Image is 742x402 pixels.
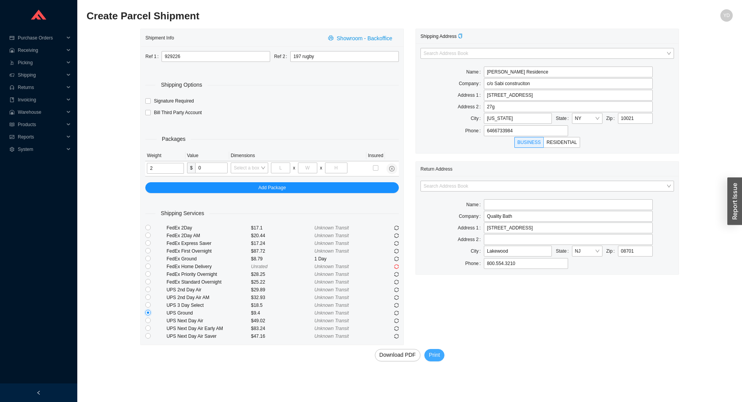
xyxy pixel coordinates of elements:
[394,295,399,300] span: sync
[394,249,399,253] span: sync
[155,80,208,89] span: Shipping Options
[18,131,64,143] span: Reports
[167,255,251,263] div: FedEx Ground
[167,239,251,247] div: FedEx Express Saver
[251,232,315,239] div: $20.44
[556,246,572,257] label: State
[465,258,484,269] label: Phone
[251,332,315,340] div: $47.16
[325,163,347,173] input: H
[394,272,399,277] span: sync
[185,150,229,161] th: Value
[251,294,315,301] div: $32.93
[251,239,315,247] div: $17.24
[314,303,349,308] span: Unknown Transit
[167,309,251,317] div: UPS Ground
[394,233,399,238] span: sync
[556,113,572,124] label: State
[314,318,349,323] span: Unknown Transit
[18,69,64,81] span: Shipping
[18,106,64,118] span: Warehouse
[9,122,15,127] span: read
[394,280,399,284] span: sync
[251,278,315,286] div: $25.22
[337,34,392,43] span: Showroom - Backoffice
[9,85,15,90] span: customer-service
[167,278,251,286] div: FedEx Standard Overnight
[314,279,349,285] span: Unknown Transit
[167,325,251,332] div: UPS Next Day Air Early AM
[323,33,399,43] button: printerShowroom - Backoffice
[167,301,251,309] div: UPS 3 Day Select
[145,31,323,45] div: Shipment Info
[471,246,484,257] label: City
[466,67,484,77] label: Name
[314,295,349,300] span: Unknown Transit
[314,264,349,269] span: Unknown Transit
[380,351,416,359] span: Download PDF
[87,9,571,23] h2: Create Parcel Shipment
[606,246,618,257] label: Zip
[459,78,484,89] label: Company
[18,56,64,69] span: Picking
[320,164,322,172] div: x
[424,349,445,361] button: Print
[258,184,286,192] span: Add Package
[394,334,399,339] span: sync
[314,233,349,238] span: Unknown Transit
[458,90,484,101] label: Address 1
[167,232,251,239] div: FedEx 2Day AM
[251,270,315,278] div: $28.25
[394,241,399,246] span: sync
[314,326,349,331] span: Unknown Transit
[251,264,268,269] span: Unrated
[167,224,251,232] div: FedEx 2Day
[167,247,251,255] div: FedEx First Overnight
[606,113,618,124] label: Zip
[298,163,317,173] input: W
[458,234,484,245] label: Address 2
[18,94,64,106] span: Invoicing
[167,332,251,340] div: UPS Next Day Air Saver
[394,287,399,292] span: sync
[251,317,315,325] div: $49.02
[155,209,209,218] span: Shipping Services
[575,246,599,256] span: NJ
[394,257,399,261] span: sync
[314,287,349,293] span: Unknown Transit
[314,248,349,254] span: Unknown Transit
[394,311,399,315] span: sync
[151,109,205,116] span: Bill Third Party Account
[575,113,599,123] span: NY
[251,247,315,255] div: $87.72
[157,135,191,144] span: Packages
[18,44,64,56] span: Receiving
[145,51,162,62] label: Ref 1
[328,35,335,41] span: printer
[18,32,64,44] span: Purchase Orders
[314,334,349,339] span: Unknown Transit
[458,34,463,38] span: copy
[145,150,185,161] th: Weight
[251,301,315,309] div: $18.5
[9,98,15,102] span: book
[36,390,41,395] span: left
[386,163,397,174] button: close-circle
[394,264,399,269] span: sync
[314,310,349,316] span: Unknown Transit
[314,225,349,231] span: Unknown Transit
[723,9,730,22] span: YD
[274,51,290,62] label: Ref 2
[293,164,295,172] div: x
[465,125,484,136] label: Phone
[167,270,251,278] div: FedEx Priority Overnight
[18,81,64,94] span: Returns
[167,263,251,270] div: FedEx Home Delivery
[459,211,484,222] label: Company
[314,241,349,246] span: Unknown Transit
[458,222,484,233] label: Address 1
[251,325,315,332] div: $83.24
[466,199,484,210] label: Name
[187,163,196,173] span: $
[251,309,315,317] div: $9.4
